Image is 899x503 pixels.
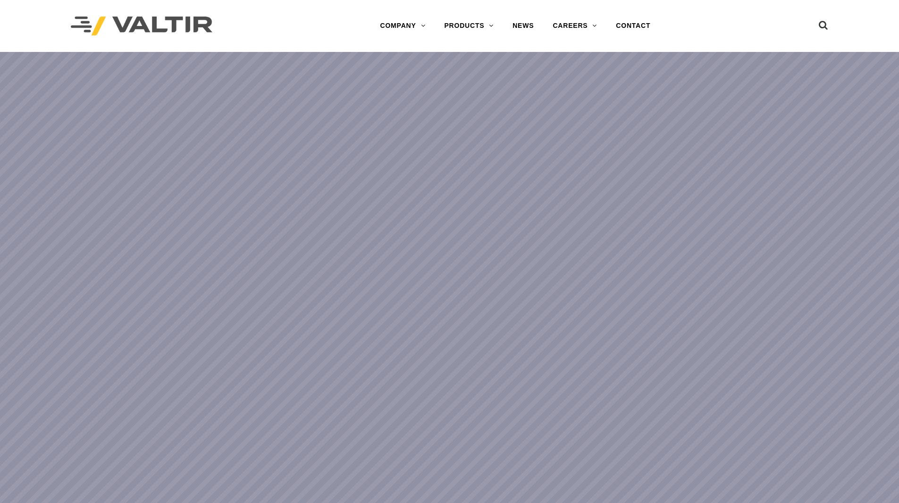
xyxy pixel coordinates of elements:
[71,17,212,36] img: Valtir
[543,17,606,35] a: CAREERS
[606,17,660,35] a: CONTACT
[435,17,503,35] a: PRODUCTS
[370,17,435,35] a: COMPANY
[503,17,543,35] a: NEWS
